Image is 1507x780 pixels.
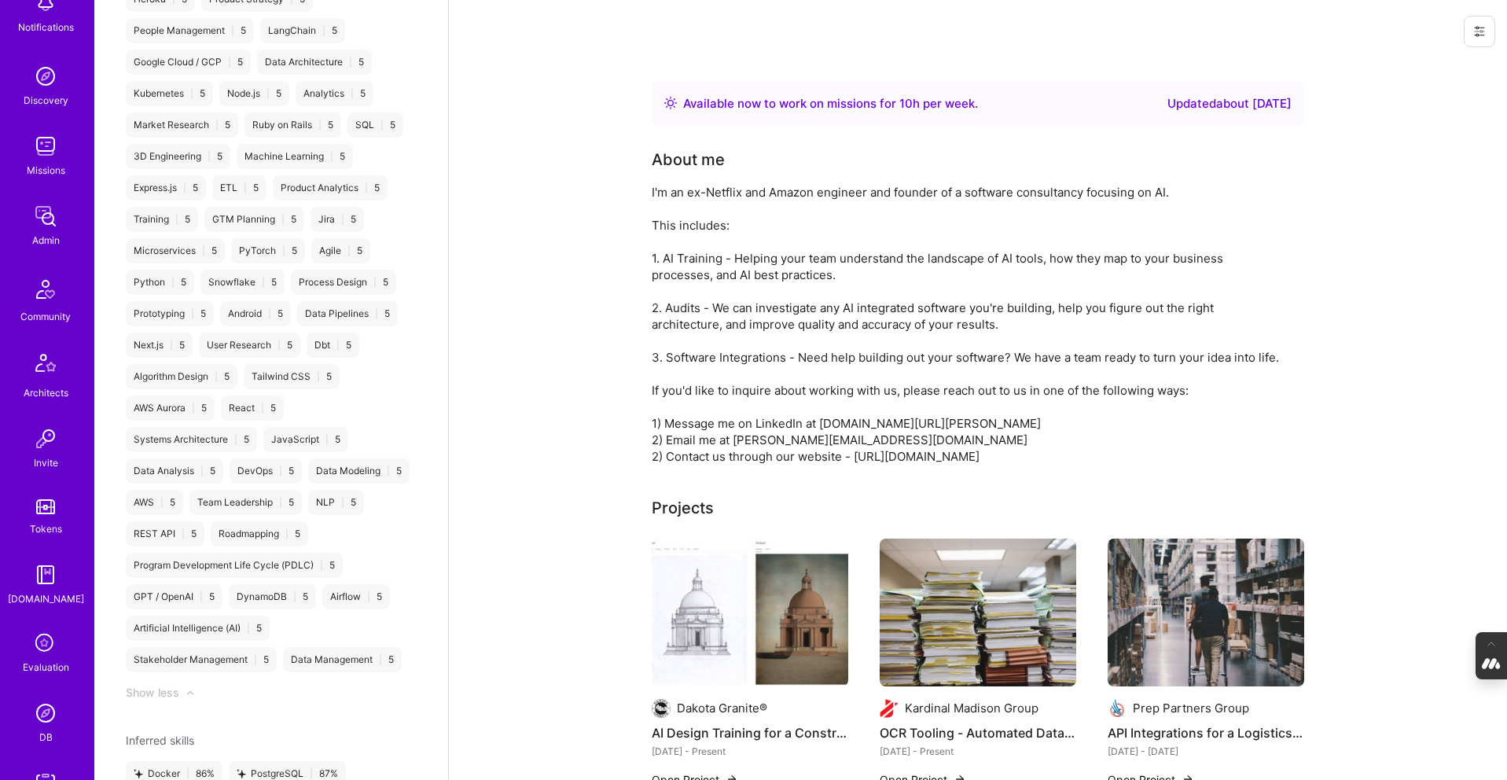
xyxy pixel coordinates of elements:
span: | [208,150,211,163]
span: | [347,245,351,257]
div: Tokens [30,521,62,537]
div: DevOps 5 [230,458,302,484]
div: Roadmapping 5 [211,521,308,546]
div: User Research 5 [199,333,300,358]
img: API Integrations for a Logistics Provider [1108,539,1304,686]
span: | [254,653,257,666]
div: LangChain 5 [260,18,345,43]
div: Kubernetes 5 [126,81,213,106]
div: Jira 5 [311,207,364,232]
span: | [247,622,250,635]
div: Evaluation [23,659,69,675]
span: | [200,591,203,603]
div: Android 5 [220,301,291,326]
span: | [330,150,333,163]
div: Data Management 5 [283,647,402,672]
div: Training 5 [126,207,198,232]
span: | [336,339,340,351]
div: Ruby on Rails 5 [244,112,341,138]
div: Data Modeling 5 [308,458,410,484]
div: [DATE] - Present [880,743,1076,760]
span: | [171,276,175,289]
div: [DATE] - [DATE] [1108,743,1304,760]
div: JavaScript 5 [263,427,348,452]
div: AWS Aurora 5 [126,396,215,421]
span: | [228,56,231,68]
img: guide book [30,559,61,591]
div: Prototyping 5 [126,301,214,326]
span: | [379,653,382,666]
span: | [234,433,237,446]
div: REST API 5 [126,521,204,546]
div: Snowflake 5 [200,270,285,295]
span: | [215,370,218,383]
span: | [170,339,173,351]
span: | [266,87,270,100]
div: Show less [126,685,179,701]
img: Admin Search [30,697,61,729]
div: Dakota Granite® [677,700,767,716]
span: | [341,213,344,226]
div: Analytics 5 [296,81,373,106]
span: | [279,496,282,509]
div: People Management 5 [126,18,254,43]
div: 3D Engineering 5 [126,144,230,169]
span: | [279,465,282,477]
div: Market Research 5 [126,112,238,138]
div: [DOMAIN_NAME] [8,591,84,607]
span: | [192,402,195,414]
img: admin teamwork [30,201,61,232]
span: | [293,591,296,603]
div: Available now to work on missions for h per week . [683,94,978,113]
img: Company logo [880,699,899,718]
div: [DATE] - Present [652,743,848,760]
div: Systems Architecture 5 [126,427,257,452]
span: | [282,245,285,257]
div: Discovery [24,92,68,109]
div: AWS 5 [126,490,183,515]
div: Machine Learning 5 [237,144,353,169]
img: Community [27,270,64,308]
span: | [367,591,370,603]
div: React 5 [221,396,284,421]
span: | [215,119,219,131]
span: | [320,559,323,572]
div: Agile 5 [311,238,370,263]
span: | [373,276,377,289]
span: | [375,307,378,320]
span: | [186,767,189,780]
i: icon StarsPurple [134,769,143,778]
span: | [268,307,271,320]
i: icon StarsPurple [237,769,246,778]
div: About me [652,148,725,171]
span: | [387,465,390,477]
span: | [281,213,285,226]
h4: API Integrations for a Logistics Provider [1108,723,1304,743]
span: | [341,496,344,509]
div: Product Analytics 5 [273,175,388,201]
span: | [183,182,186,194]
div: Projects [652,496,714,520]
span: | [262,276,265,289]
div: Airflow 5 [322,584,390,609]
div: Community [20,308,71,325]
div: Admin [32,232,60,248]
div: Invite [34,454,58,471]
div: Missions [27,162,65,178]
div: GTM Planning 5 [204,207,304,232]
span: | [380,119,384,131]
span: | [365,182,368,194]
span: 10 [899,96,913,111]
span: | [182,528,185,540]
span: | [310,767,313,780]
span: | [190,87,193,100]
span: | [317,370,320,383]
div: ETL 5 [212,175,266,201]
div: Architects [24,384,68,401]
span: | [349,56,352,68]
div: Team Leadership 5 [189,490,302,515]
span: | [285,528,289,540]
div: Notifications [18,19,74,35]
span: | [200,465,204,477]
div: Artificial Intelligence (AI) 5 [126,616,270,641]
